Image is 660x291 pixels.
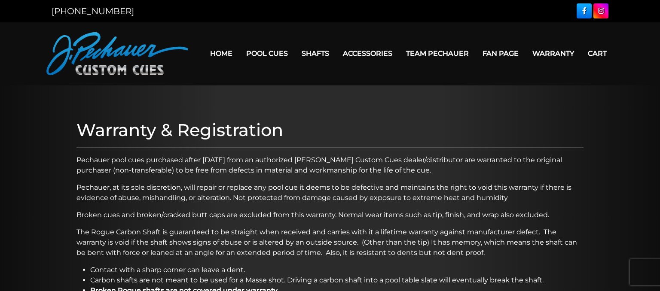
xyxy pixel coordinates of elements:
[76,227,584,258] p: The Rogue Carbon Shaft is guaranteed to be straight when received and carries with it a lifetime ...
[295,42,336,64] a: Shafts
[203,42,239,64] a: Home
[336,42,399,64] a: Accessories
[76,182,584,203] p: Pechauer, at its sole discretion, will repair or replace any pool cue it deems to be defective an...
[76,155,584,176] p: Pechauer pool cues purchased after [DATE] from an authorized [PERSON_NAME] Custom Cues dealer/dis...
[90,275,584,285] li: Carbon shafts are not meant to be used for a Masse shot. Driving a carbon shaft into a pool table...
[90,265,584,275] li: Contact with a sharp corner can leave a dent.
[52,6,134,16] a: [PHONE_NUMBER]
[581,42,614,64] a: Cart
[76,120,584,140] h1: Warranty & Registration
[46,32,188,75] img: Pechauer Custom Cues
[476,42,526,64] a: Fan Page
[526,42,581,64] a: Warranty
[239,42,295,64] a: Pool Cues
[399,42,476,64] a: Team Pechauer
[76,210,584,220] p: Broken cues and broken/cracked butt caps are excluded from this warranty. Normal wear items such ...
